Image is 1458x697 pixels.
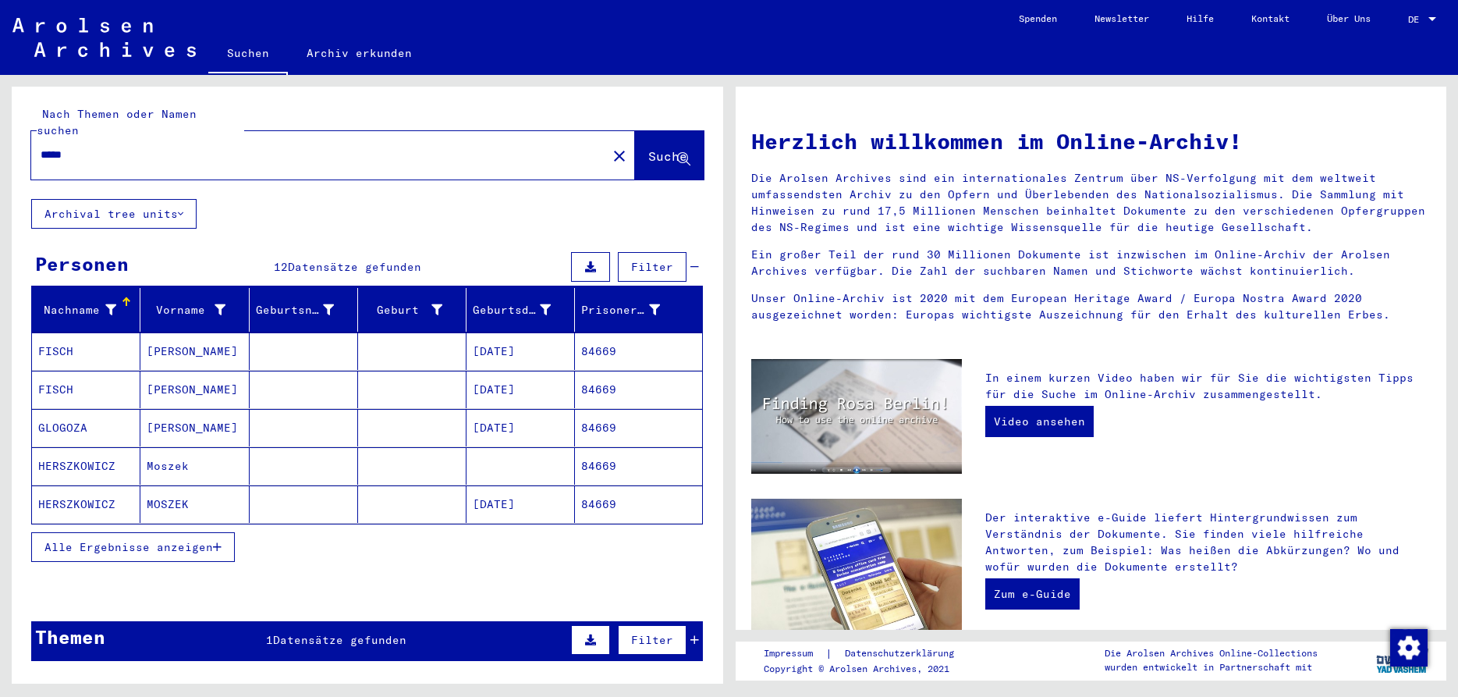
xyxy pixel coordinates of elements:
a: Impressum [764,645,825,662]
mat-cell: 84669 [575,485,701,523]
div: | [764,645,973,662]
mat-icon: close [610,147,629,165]
span: Filter [631,633,673,647]
span: Datensätze gefunden [288,260,421,274]
span: Alle Ergebnisse anzeigen [44,540,213,554]
img: eguide.jpg [751,499,962,640]
mat-header-cell: Geburtsdatum [466,288,575,332]
p: Ein großer Teil der rund 30 Millionen Dokumente ist inzwischen im Online-Archiv der Arolsen Archi... [751,247,1431,279]
p: Der interaktive e-Guide liefert Hintergrundwissen zum Verständnis der Dokumente. Sie finden viele... [985,510,1431,575]
mat-cell: [PERSON_NAME] [140,371,249,408]
a: Video ansehen [985,406,1094,437]
div: Prisoner # [581,302,659,318]
mat-cell: HERSZKOWICZ [32,447,140,485]
mat-cell: [DATE] [466,485,575,523]
div: Themen [35,623,105,651]
img: video.jpg [751,359,962,474]
button: Filter [618,252,686,282]
mat-cell: 84669 [575,371,701,408]
a: Suchen [208,34,288,75]
div: Personen [35,250,129,278]
p: Die Arolsen Archives Online-Collections [1105,646,1318,660]
mat-header-cell: Geburt‏ [358,288,466,332]
div: Nachname [38,302,116,318]
div: Geburtsname [256,297,357,322]
mat-cell: [DATE] [466,371,575,408]
a: Zum e-Guide [985,578,1080,610]
mat-cell: FISCH [32,332,140,370]
mat-cell: HERSZKOWICZ [32,485,140,523]
mat-cell: MOSZEK [140,485,249,523]
img: Arolsen_neg.svg [12,18,196,57]
img: Zustimmung ändern [1390,629,1428,667]
mat-cell: GLOGOZA [32,409,140,446]
mat-cell: Moszek [140,447,249,485]
div: Vorname [147,297,248,322]
mat-cell: [DATE] [466,332,575,370]
p: In einem kurzen Video haben wir für Sie die wichtigsten Tipps für die Suche im Online-Archiv zusa... [985,370,1431,403]
span: Filter [631,260,673,274]
mat-cell: [PERSON_NAME] [140,409,249,446]
div: Nachname [38,297,140,322]
mat-cell: 84669 [575,447,701,485]
mat-header-cell: Vorname [140,288,249,332]
span: Datensätze gefunden [273,633,406,647]
mat-header-cell: Prisoner # [575,288,701,332]
h1: Herzlich willkommen im Online-Archiv! [751,125,1431,158]
button: Archival tree units [31,199,197,229]
p: Die Arolsen Archives sind ein internationales Zentrum über NS-Verfolgung mit dem weltweit umfasse... [751,170,1431,236]
div: Zustimmung ändern [1389,628,1427,666]
mat-cell: 84669 [575,409,701,446]
a: Datenschutzerklärung [832,645,973,662]
div: Geburt‏ [364,302,442,318]
button: Alle Ergebnisse anzeigen [31,532,235,562]
div: Vorname [147,302,225,318]
p: Copyright © Arolsen Archives, 2021 [764,662,973,676]
mat-cell: 84669 [575,332,701,370]
div: Prisoner # [581,297,683,322]
span: Suche [648,148,687,164]
mat-cell: FISCH [32,371,140,408]
mat-header-cell: Geburtsname [250,288,358,332]
mat-header-cell: Nachname [32,288,140,332]
div: Geburt‏ [364,297,466,322]
mat-cell: [DATE] [466,409,575,446]
span: 12 [274,260,288,274]
mat-cell: [PERSON_NAME] [140,332,249,370]
button: Filter [618,625,686,655]
mat-label: Nach Themen oder Namen suchen [37,107,197,137]
a: Archiv erkunden [288,34,431,72]
p: Unser Online-Archiv ist 2020 mit dem European Heritage Award / Europa Nostra Award 2020 ausgezeic... [751,290,1431,323]
button: Clear [604,140,635,171]
p: wurden entwickelt in Partnerschaft mit [1105,660,1318,674]
div: Geburtsdatum [473,302,551,318]
span: 1 [266,633,273,647]
div: Geburtsdatum [473,297,574,322]
img: yv_logo.png [1373,641,1431,680]
span: DE [1408,14,1425,25]
div: Geburtsname [256,302,334,318]
button: Suche [635,131,704,180]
